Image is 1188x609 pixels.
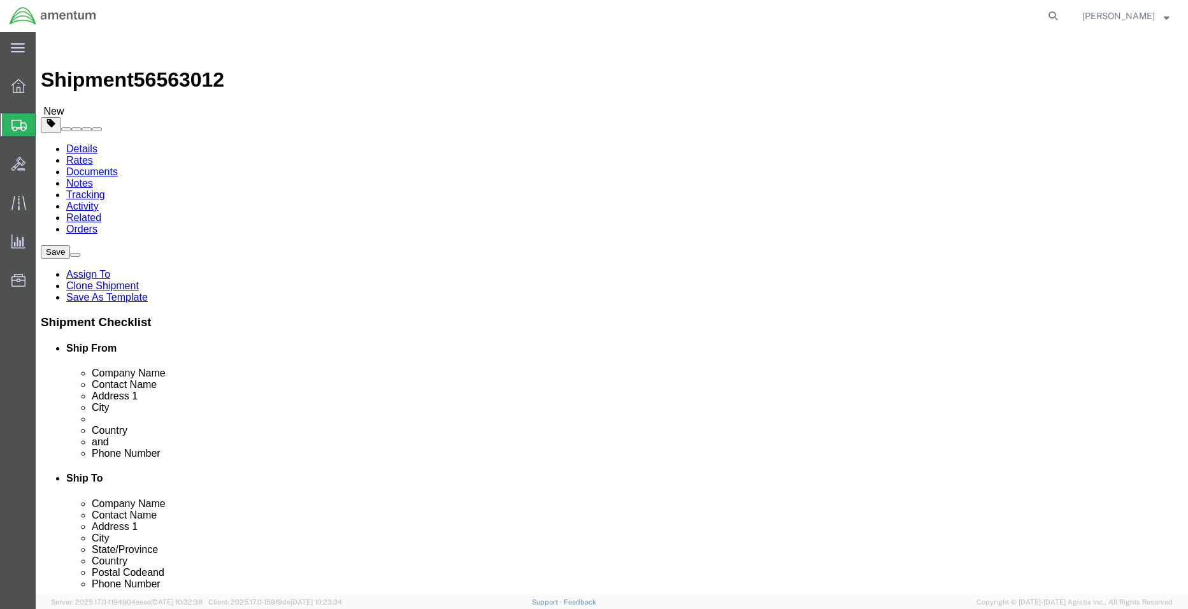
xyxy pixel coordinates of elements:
button: [PERSON_NAME] [1082,8,1170,24]
img: logo [9,6,97,25]
a: Feedback [564,598,596,606]
iframe: FS Legacy Container [36,32,1188,596]
span: [DATE] 10:23:34 [290,598,342,606]
span: [DATE] 10:32:38 [151,598,203,606]
span: Client: 2025.17.0-159f9de [208,598,342,606]
a: Support [532,598,564,606]
span: Copyright © [DATE]-[DATE] Agistix Inc., All Rights Reserved [977,597,1173,608]
span: Server: 2025.17.0-1194904eeae [51,598,203,606]
span: Eddie Gonzalez [1082,9,1155,23]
